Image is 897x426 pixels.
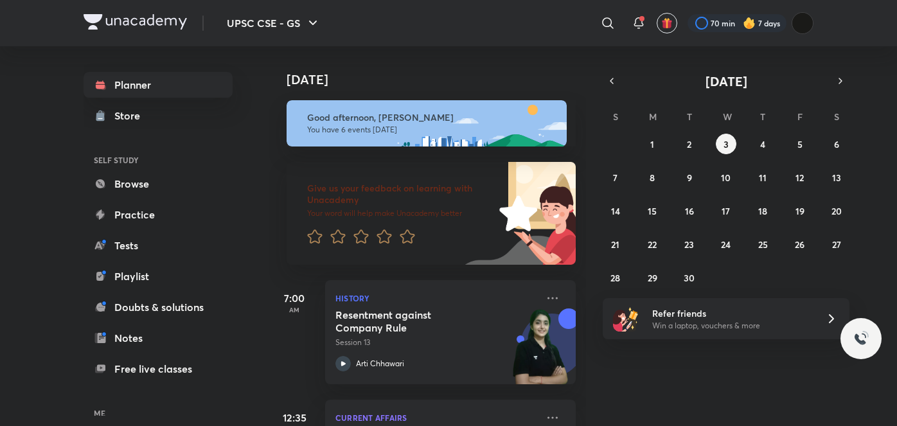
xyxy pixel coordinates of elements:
[84,402,233,424] h6: ME
[307,182,495,206] h6: Give us your feedback on learning with Unacademy
[679,167,700,188] button: September 9, 2025
[723,111,732,123] abbr: Wednesday
[684,272,695,284] abbr: September 30, 2025
[795,238,804,251] abbr: September 26, 2025
[760,138,765,150] abbr: September 4, 2025
[795,205,804,217] abbr: September 19, 2025
[652,320,810,332] p: Win a laptop, vouchers & more
[679,200,700,221] button: September 16, 2025
[611,205,620,217] abbr: September 14, 2025
[605,267,626,288] button: September 28, 2025
[84,103,233,129] a: Store
[832,172,841,184] abbr: September 13, 2025
[760,111,765,123] abbr: Thursday
[356,358,404,369] p: Arti Chhawari
[456,162,576,265] img: feedback_image
[219,10,328,36] button: UPSC CSE - GS
[834,138,839,150] abbr: September 6, 2025
[652,306,810,320] h6: Refer friends
[649,111,657,123] abbr: Monday
[84,263,233,289] a: Playlist
[613,111,618,123] abbr: Sunday
[743,17,756,30] img: streak
[792,12,813,34] img: Vidhi dubey
[790,234,810,254] button: September 26, 2025
[335,308,495,334] h5: Resentment against Company Rule
[716,167,736,188] button: September 10, 2025
[752,200,773,221] button: September 18, 2025
[84,202,233,227] a: Practice
[826,200,847,221] button: September 20, 2025
[724,138,729,150] abbr: September 3, 2025
[797,111,803,123] abbr: Friday
[687,111,692,123] abbr: Tuesday
[826,234,847,254] button: September 27, 2025
[287,72,589,87] h4: [DATE]
[657,13,677,33] button: avatar
[853,331,869,346] img: ttu
[84,14,187,33] a: Company Logo
[650,138,654,150] abbr: September 1, 2025
[307,112,555,123] h6: Good afternoon, [PERSON_NAME]
[687,172,692,184] abbr: September 9, 2025
[758,238,768,251] abbr: September 25, 2025
[307,125,555,135] p: You have 6 events [DATE]
[269,410,320,425] h5: 12:35
[621,72,831,90] button: [DATE]
[642,134,662,154] button: September 1, 2025
[687,138,691,150] abbr: September 2, 2025
[834,111,839,123] abbr: Saturday
[642,167,662,188] button: September 8, 2025
[706,73,747,90] span: [DATE]
[84,356,233,382] a: Free live classes
[84,72,233,98] a: Planner
[84,325,233,351] a: Notes
[307,208,495,218] p: Your word will help make Unacademy better
[795,172,804,184] abbr: September 12, 2025
[790,200,810,221] button: September 19, 2025
[642,234,662,254] button: September 22, 2025
[335,337,537,348] p: Session 13
[721,238,731,251] abbr: September 24, 2025
[716,134,736,154] button: September 3, 2025
[752,134,773,154] button: September 4, 2025
[648,272,657,284] abbr: September 29, 2025
[758,205,767,217] abbr: September 18, 2025
[679,267,700,288] button: September 30, 2025
[505,308,576,397] img: unacademy
[716,200,736,221] button: September 17, 2025
[269,290,320,306] h5: 7:00
[685,205,694,217] abbr: September 16, 2025
[605,167,626,188] button: September 7, 2025
[84,171,233,197] a: Browse
[611,238,619,251] abbr: September 21, 2025
[335,410,537,425] p: Current Affairs
[613,172,617,184] abbr: September 7, 2025
[716,234,736,254] button: September 24, 2025
[831,205,842,217] abbr: September 20, 2025
[84,294,233,320] a: Doubts & solutions
[269,306,320,314] p: AM
[335,290,537,306] p: History
[114,108,148,123] div: Store
[679,234,700,254] button: September 23, 2025
[661,17,673,29] img: avatar
[648,238,657,251] abbr: September 22, 2025
[797,138,803,150] abbr: September 5, 2025
[721,172,731,184] abbr: September 10, 2025
[759,172,767,184] abbr: September 11, 2025
[722,205,730,217] abbr: September 17, 2025
[84,149,233,171] h6: SELF STUDY
[287,100,567,146] img: afternoon
[679,134,700,154] button: September 2, 2025
[790,167,810,188] button: September 12, 2025
[642,267,662,288] button: September 29, 2025
[84,233,233,258] a: Tests
[642,200,662,221] button: September 15, 2025
[84,14,187,30] img: Company Logo
[790,134,810,154] button: September 5, 2025
[826,167,847,188] button: September 13, 2025
[610,272,620,284] abbr: September 28, 2025
[605,234,626,254] button: September 21, 2025
[648,205,657,217] abbr: September 15, 2025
